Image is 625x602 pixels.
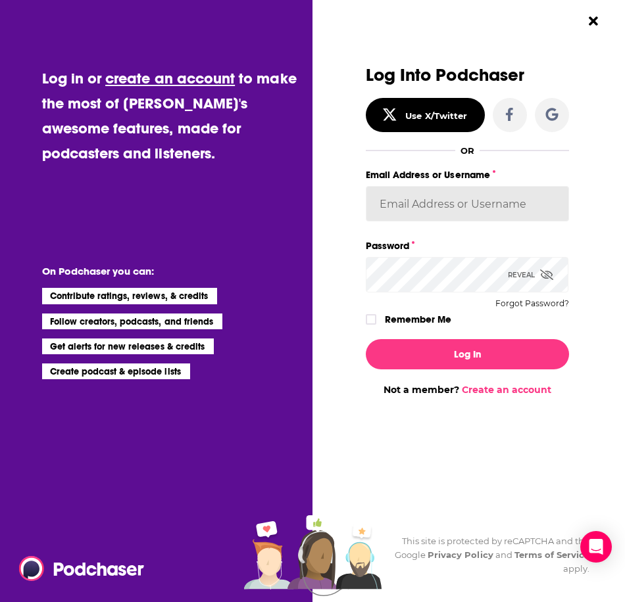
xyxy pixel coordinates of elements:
input: Email Address or Username [366,186,569,221]
li: On Podchaser you can: [42,265,303,277]
div: OR [461,145,474,156]
img: Podchaser - Follow, Share and Rate Podcasts [18,556,145,581]
div: This site is protected by reCAPTCHA and the Google and apply. [387,534,590,576]
button: Use X/Twitter [366,98,485,132]
a: Create an account [462,384,551,396]
button: Close Button [581,9,606,34]
div: Open Intercom Messenger [580,531,612,563]
a: Terms of Service [514,549,590,560]
li: Follow creators, podcasts, and friends [42,313,223,329]
label: Remember Me [385,311,451,328]
div: Reveal [508,257,553,292]
label: Email Address or Username [366,166,569,183]
h3: Log Into Podchaser [366,66,569,85]
div: Use X/Twitter [405,110,467,121]
label: Password [366,237,569,254]
button: Log In [366,339,569,369]
button: Forgot Password? [495,299,569,308]
a: Podchaser - Follow, Share and Rate Podcasts [18,556,134,581]
li: Contribute ratings, reviews, & credits [42,288,218,304]
a: Privacy Policy [428,549,493,560]
div: Not a member? [366,384,569,396]
a: create an account [105,69,235,87]
li: Get alerts for new releases & credits [42,338,214,354]
li: Create podcast & episode lists [42,363,190,379]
